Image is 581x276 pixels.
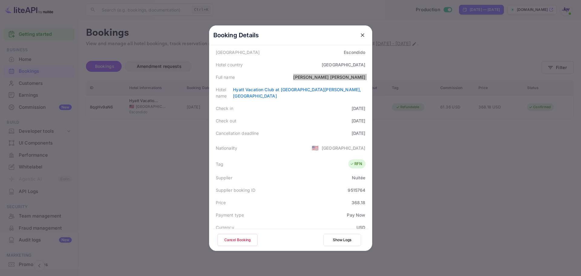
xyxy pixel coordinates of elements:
div: 368.18 [352,199,366,206]
div: [GEOGRAPHIC_DATA] [322,62,366,68]
p: Booking Details [213,31,259,40]
div: USD [356,224,365,231]
div: Full name [216,74,235,80]
div: RFN [350,161,362,167]
a: Hyatt Vacation Club at [GEOGRAPHIC_DATA][PERSON_NAME], [GEOGRAPHIC_DATA] [233,87,361,98]
div: Check out [216,118,236,124]
div: Supplier [216,175,232,181]
div: Hotel name [216,86,233,99]
div: [DATE] [352,118,366,124]
div: 9515764 [348,187,365,193]
button: close [357,30,368,41]
div: Price [216,199,226,206]
span: United States [312,142,319,153]
div: Check in [216,105,233,111]
div: Nationality [216,145,238,151]
div: [DATE] [352,105,366,111]
button: Show Logs [323,234,361,246]
div: Pay Now [347,212,365,218]
div: Nuitée [352,175,366,181]
div: [DATE] [352,130,366,136]
div: Hotel country [216,62,243,68]
div: [GEOGRAPHIC_DATA] [322,145,366,151]
div: Escondido [344,49,365,55]
div: Payment type [216,212,244,218]
div: [GEOGRAPHIC_DATA] [216,49,260,55]
div: Supplier booking ID [216,187,256,193]
div: [PERSON_NAME] [PERSON_NAME] [293,74,365,80]
button: Cancel Booking [218,234,258,246]
div: Currency [216,224,234,231]
div: Cancellation deadline [216,130,259,136]
div: Tag [216,161,223,167]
